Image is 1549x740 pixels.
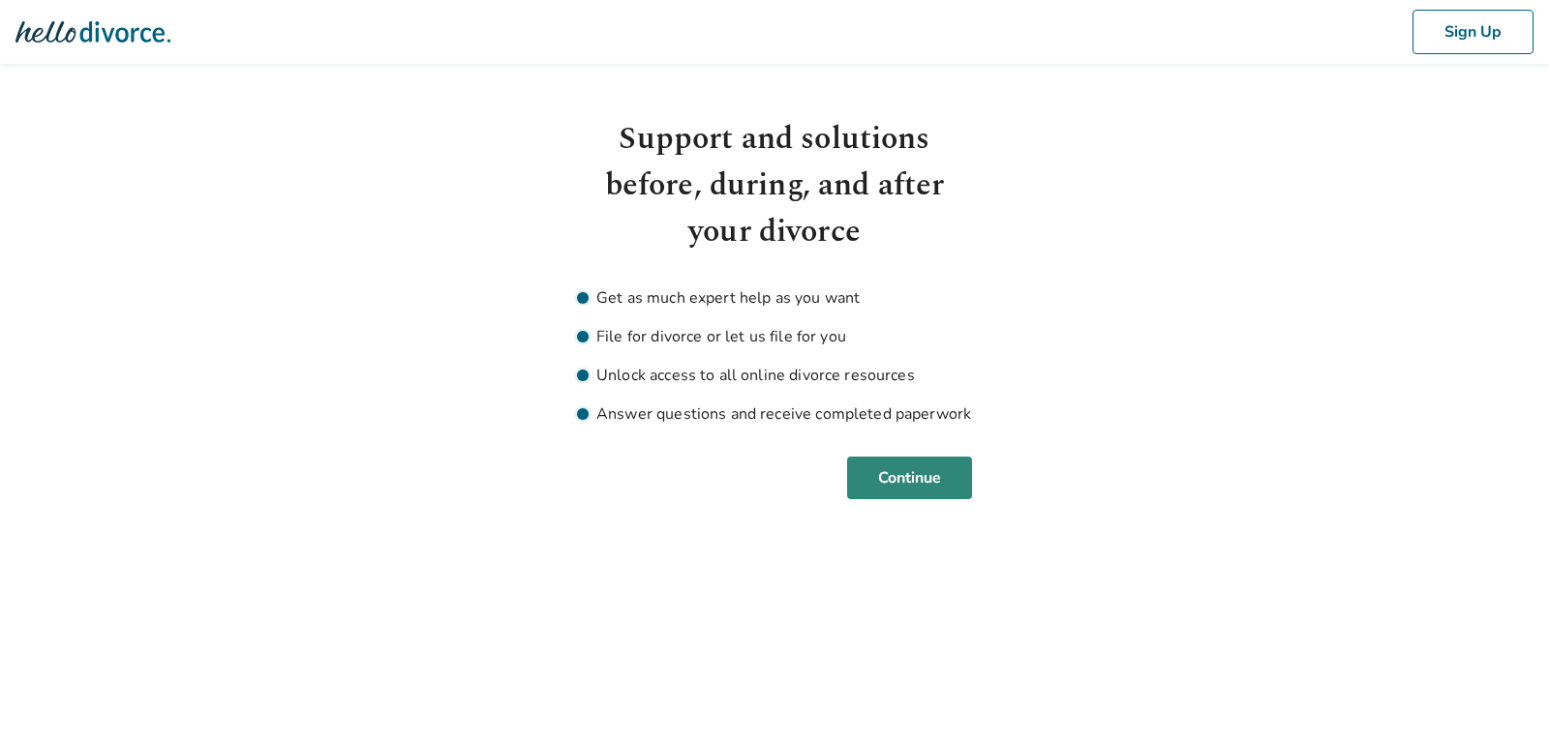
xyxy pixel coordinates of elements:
li: File for divorce or let us file for you [577,325,972,348]
img: Hello Divorce Logo [15,13,170,51]
li: Unlock access to all online divorce resources [577,364,972,387]
li: Get as much expert help as you want [577,286,972,310]
button: Continue [847,457,972,499]
button: Sign Up [1412,10,1534,54]
h1: Support and solutions before, during, and after your divorce [577,116,972,255]
li: Answer questions and receive completed paperwork [577,402,972,426]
